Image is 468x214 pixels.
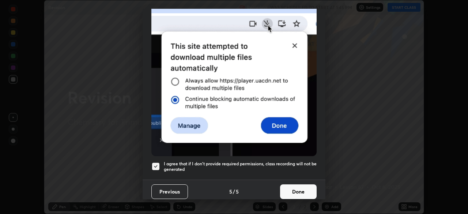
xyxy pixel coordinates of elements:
[233,188,235,195] h4: /
[236,188,239,195] h4: 5
[280,184,317,199] button: Done
[164,161,317,172] h5: I agree that if I don't provide required permissions, class recording will not be generated
[151,184,188,199] button: Previous
[229,188,232,195] h4: 5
